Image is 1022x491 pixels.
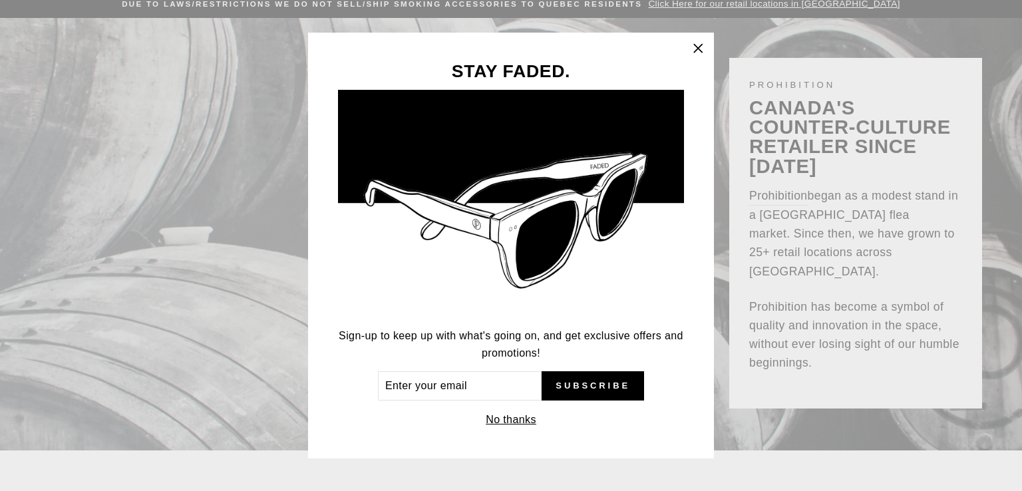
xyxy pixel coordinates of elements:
button: No thanks [482,410,540,429]
h3: STAY FADED. [338,63,684,81]
p: Sign-up to keep up with what's going on, and get exclusive offers and promotions! [338,327,684,361]
input: Enter your email [378,371,542,401]
button: Subscribe [542,371,644,401]
span: Subscribe [556,380,630,392]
